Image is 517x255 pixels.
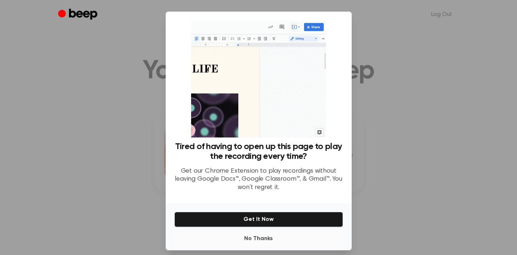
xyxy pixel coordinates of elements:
[58,8,99,22] a: Beep
[174,212,343,227] button: Get It Now
[174,231,343,246] button: No Thanks
[191,20,326,137] img: Beep extension in action
[424,6,459,23] a: Log Out
[174,167,343,192] p: Get our Chrome Extension to play recordings without leaving Google Docs™, Google Classroom™, & Gm...
[174,142,343,161] h3: Tired of having to open up this page to play the recording every time?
